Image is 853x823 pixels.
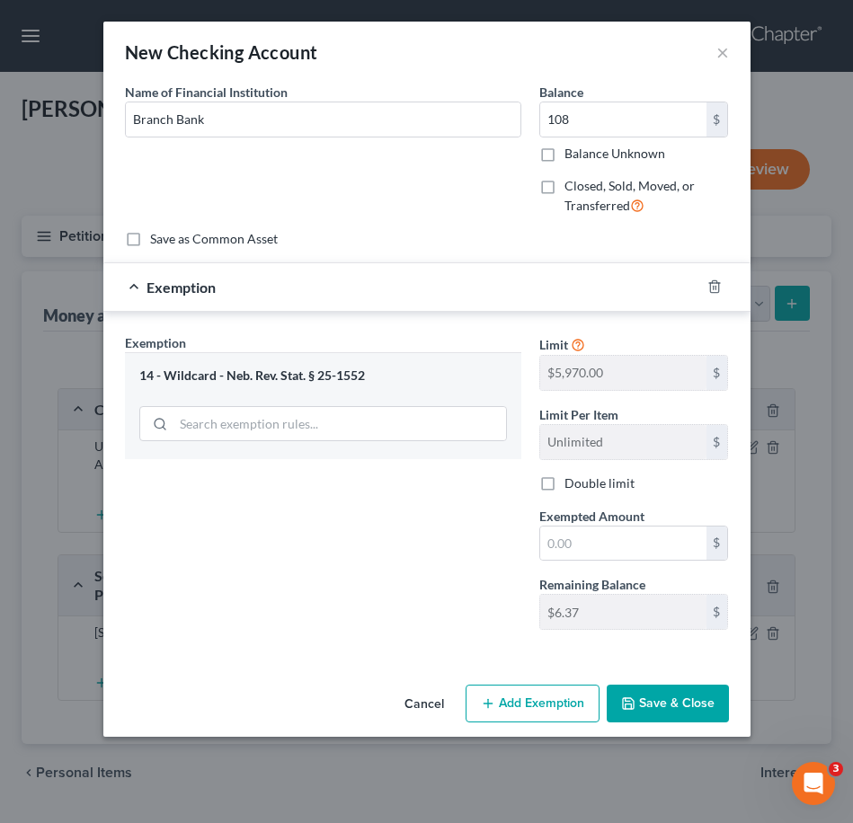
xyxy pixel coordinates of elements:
[147,279,216,296] span: Exemption
[539,83,583,102] label: Balance
[540,425,706,459] input: --
[706,425,728,459] div: $
[540,595,706,629] input: --
[539,405,618,424] label: Limit Per Item
[706,527,728,561] div: $
[125,40,318,65] div: New Checking Account
[125,84,288,100] span: Name of Financial Institution
[390,686,458,722] button: Cancel
[706,595,728,629] div: $
[540,102,706,137] input: 0.00
[564,474,635,492] label: Double limit
[139,367,507,385] div: 14 - Wildcard - Neb. Rev. Stat. § 25-1552
[126,102,520,137] input: Enter name...
[607,685,729,722] button: Save & Close
[540,356,706,390] input: --
[125,335,186,350] span: Exemption
[706,102,728,137] div: $
[539,337,568,352] span: Limit
[150,230,278,248] label: Save as Common Asset
[706,356,728,390] div: $
[539,509,644,524] span: Exempted Amount
[792,762,835,805] iframe: Intercom live chat
[173,407,506,441] input: Search exemption rules...
[539,575,645,594] label: Remaining Balance
[829,762,843,776] span: 3
[564,178,695,213] span: Closed, Sold, Moved, or Transferred
[466,685,600,722] button: Add Exemption
[540,527,706,561] input: 0.00
[716,41,729,63] button: ×
[564,145,665,163] label: Balance Unknown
